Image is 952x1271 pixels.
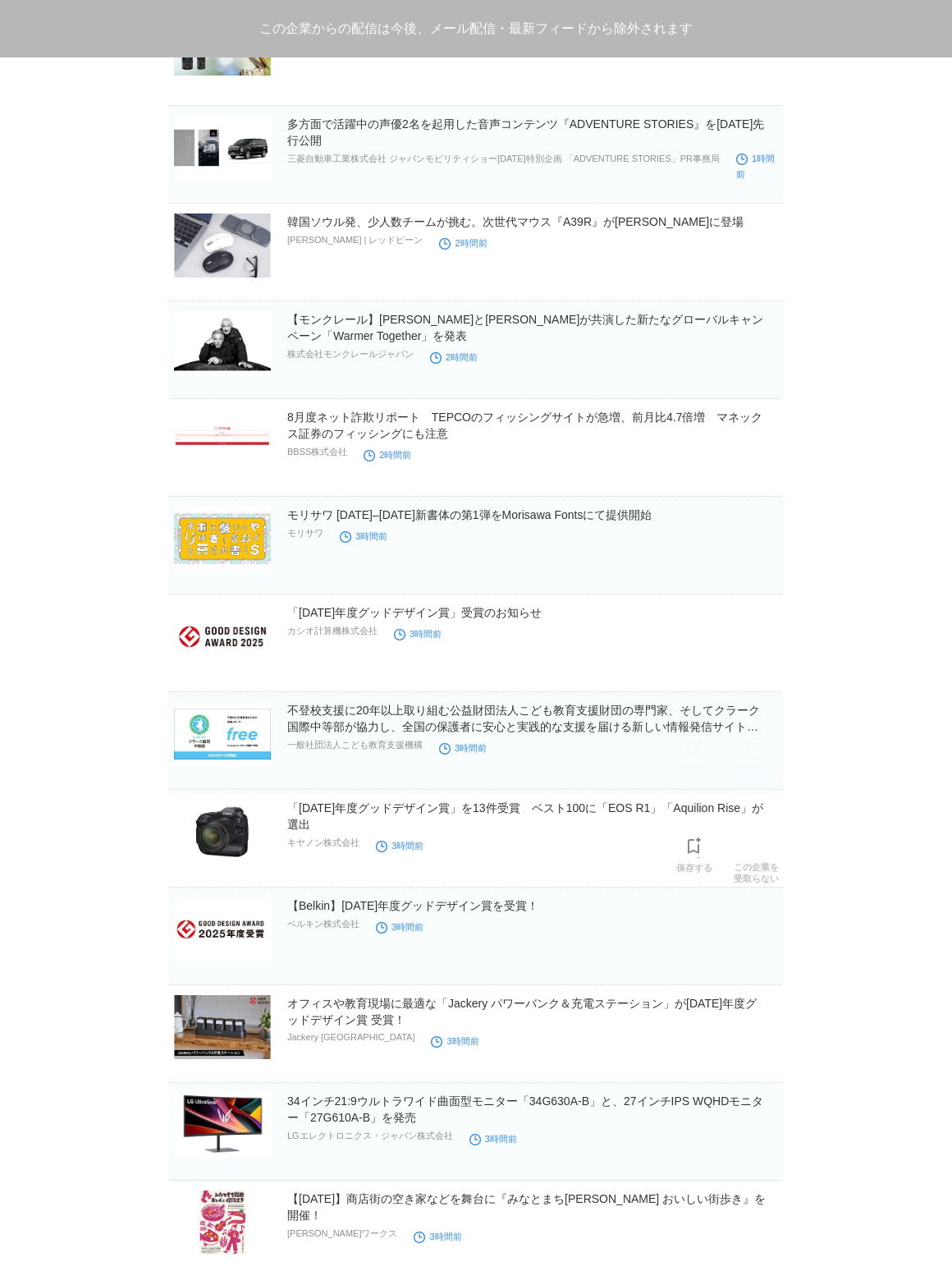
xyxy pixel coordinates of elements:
[287,508,652,521] a: モリサワ [DATE]–[DATE]新書体の第1弾をMorisawa Fontsにて提供開始
[376,841,423,851] time: 3時間前
[287,704,760,750] a: 不登校支援に20年以上取り組む公益財団法人こども教育支援財団の専門家、そしてクラーク国際中等部が協力し、全国の保護者に安心と実践的な支援を届ける新しい情報発信サイトを[DATE]に開設
[174,1191,271,1255] img: 【11月9日(日)】商店街の空き家などを舞台に『みなとまち福良 おいしい街歩き』を開催！
[287,837,359,849] p: キヤノン株式会社
[287,899,538,912] a: 【Belkin】[DATE]年度グッドデザイン賞を受賞！
[174,995,271,1059] img: オフィスや教育現場に最適な「Jackery パワーバンク＆充電ステーション」が2025年度グッドデザイン賞 受賞！
[469,1134,517,1144] time: 3時間前
[676,833,712,874] a: 保存する
[394,629,442,639] time: 3時間前
[287,411,762,440] a: 8月度ネット詐欺リポート TEPCOのフィッシングサイトが急増、前月比4.7倍増 マネックス証券のフィッシングにも注意
[287,117,764,147] a: 多方面で活躍中の声優2名を起用した音声コンテンツ『ADVENTURE STORIES』を[DATE]先行公開
[340,531,387,541] time: 3時間前
[174,1093,271,1157] img: 34インチ21:9ウルトラワイド曲面型モニター「34G630A-B」と、27インチIPS WQHDモニター「27G610A-B」を発売
[734,832,779,884] a: この企業を受取らない
[430,352,478,362] time: 2時間前
[174,702,271,766] img: 不登校支援に20年以上取り組む公益財団法人こども教育支援財団の専門家、そしてクラーク国際中等部が協力し、全国の保護者に安心と実践的な支援を届ける新しい情報発信サイトを2025年10月15日に開設
[287,1130,453,1142] p: LGエレクトロニクス・ジャパン株式会社
[287,606,542,619] a: 「[DATE]年度グッドデザイン賞」受賞のお知らせ
[287,215,744,228] a: 韓国ソウル発、少人数チームが挑む。次世代マウス『A39R』が[PERSON_NAME]に登場
[287,918,359,930] p: ベルキン株式会社
[174,800,271,864] img: 「2025年度グッドデザイン賞」を13件受賞 ベスト100に「EOS R1」「Aquilion Rise」が選出
[439,238,487,248] time: 2時間前
[174,116,271,180] img: 多方面で活躍中の声優2名を起用した音声コンテンツ『ADVENTURE STORIES』を10月15日(水)先行公開
[676,735,712,776] a: 保存する
[287,527,323,539] p: モリサワ
[439,743,487,753] time: 3時間前
[287,446,347,458] p: BBSS株式会社
[174,213,271,278] img: 韓国ソウル発、少人数チームが挑む。次世代マウス『A39R』がMakuakeに登場
[174,507,271,571] img: モリサワ 2025–2026年新書体の第1弾をMorisawa Fontsにて提供開始
[287,1227,397,1240] p: [PERSON_NAME]ワークス
[734,734,779,787] a: この企業を受取らない
[736,154,775,179] time: 1時間前
[287,1094,763,1124] a: 34インチ21:9ウルトラワイド曲面型モニター「34G630A-B」と、27インチIPS WQHDモニター「27G610A-B」を発売
[174,897,271,961] img: 【Belkin】2025年度グッドデザイン賞を受賞！
[431,1036,478,1046] time: 3時間前
[287,997,757,1026] a: オフィスや教育現場に最適な「Jackery パワーバンク＆充電ステーション」が[DATE]年度グッドデザイン賞 受賞！
[174,409,271,473] img: 8月度ネット詐欺リポート TEPCOのフィッシングサイトが急増、前月比4.7倍増 マネックス証券のフィッシングにも注意
[287,234,423,246] p: [PERSON_NAME] | レッドビーン
[174,311,271,375] img: 【モンクレール】アル・パチーノとロバート・デ・ニーロが共演した新たなグローバルキャンペーン「Warmer Together」を発表
[287,1192,766,1222] a: 【[DATE]】商店街の空き家などを舞台に『みなとまち[PERSON_NAME] おいしい街歩き』を開催！
[287,348,414,360] p: 株式会社モンクレールジャパン
[287,801,763,831] a: 「[DATE]年度グッドデザイン賞」を13件受賞 ベスト100に「EOS R1」「Aquilion Rise」が選出
[287,313,763,342] a: 【モンクレール】[PERSON_NAME]と[PERSON_NAME]が共演した新たなグローバルキャンペーン「Warmer Together」を発表
[287,153,720,165] p: 三菱自動車工業株式会社 ジャパンモビリティショー[DATE]特別企画 「ADVENTURE STORIES」PR事務局
[174,604,271,668] img: 「2025年度グッドデザイン賞」受賞のお知らせ
[364,450,411,460] time: 2時間前
[287,625,378,637] p: カシオ計算機株式会社
[376,922,423,932] time: 3時間前
[287,739,423,751] p: 一般社団法人こども教育支援機構
[414,1232,461,1241] time: 3時間前
[287,1032,414,1042] p: Jackery [GEOGRAPHIC_DATA]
